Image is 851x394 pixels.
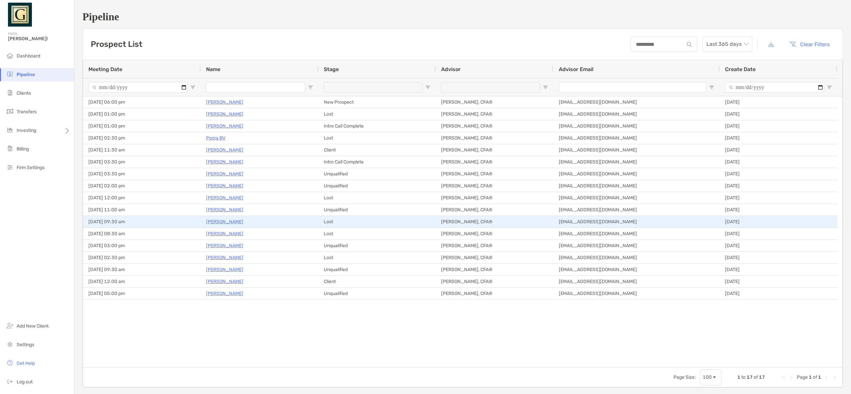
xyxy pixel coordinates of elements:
a: [PERSON_NAME] [206,194,243,202]
div: 100 [703,374,712,380]
div: [EMAIL_ADDRESS][DOMAIN_NAME] [553,288,720,299]
p: [PERSON_NAME] [206,242,243,250]
span: Clients [17,90,31,96]
div: [EMAIL_ADDRESS][DOMAIN_NAME] [553,144,720,156]
a: [PERSON_NAME] [206,146,243,154]
span: Get Help [17,360,35,366]
img: input icon [687,42,692,47]
div: [DATE] [720,168,837,180]
div: [DATE] [720,252,837,263]
div: [DATE] [720,180,837,192]
span: Log out [17,379,33,385]
div: Lost [318,228,436,240]
span: 1 [809,374,812,380]
span: Settings [17,342,34,347]
img: get-help icon [6,359,14,367]
div: [PERSON_NAME], CFA® [436,180,553,192]
div: [DATE] 02:00 pm [83,180,201,192]
div: [DATE] [720,240,837,251]
input: Create Date Filter Input [725,82,824,93]
button: Open Filter Menu [190,85,195,90]
span: Stage [324,66,339,72]
img: clients icon [6,89,14,97]
div: Unqualified [318,204,436,216]
button: Open Filter Menu [308,85,313,90]
div: Unqualified [318,168,436,180]
div: [DATE] 03:00 pm [83,240,201,251]
span: Transfers [17,109,37,115]
img: settings icon [6,340,14,348]
a: [PERSON_NAME] [206,158,243,166]
span: to [741,374,746,380]
a: [PERSON_NAME] [206,277,243,286]
a: [PERSON_NAME] [206,110,243,118]
img: firm-settings icon [6,163,14,171]
div: [DATE] [720,288,837,299]
div: Unqualified [318,264,436,275]
div: [PERSON_NAME], CFA® [436,204,553,216]
div: [DATE] [720,132,837,144]
p: [PERSON_NAME] [206,98,243,106]
img: billing icon [6,145,14,152]
span: 17 [747,374,753,380]
div: [PERSON_NAME], CFA® [436,264,553,275]
div: [DATE] 12:00 pm [83,192,201,204]
div: [DATE] [720,108,837,120]
h3: Prospect List [91,40,142,49]
button: Open Filter Menu [425,85,430,90]
a: [PERSON_NAME] [206,230,243,238]
a: [PERSON_NAME] [206,289,243,298]
div: [PERSON_NAME], CFA® [436,288,553,299]
div: [PERSON_NAME], CFA® [436,144,553,156]
div: First Page [781,375,786,380]
div: [DATE] 01:00 pm [83,120,201,132]
div: [DATE] 09:30 am [83,264,201,275]
div: Lost [318,216,436,228]
div: [PERSON_NAME], CFA® [436,276,553,287]
div: [PERSON_NAME], CFA® [436,252,553,263]
div: Unqualified [318,288,436,299]
span: of [754,374,758,380]
span: 1 [818,374,821,380]
a: [PERSON_NAME] [206,265,243,274]
div: [EMAIL_ADDRESS][DOMAIN_NAME] [553,276,720,287]
div: [DATE] [720,276,837,287]
img: add_new_client icon [6,322,14,330]
div: [EMAIL_ADDRESS][DOMAIN_NAME] [553,108,720,120]
div: Last Page [832,375,837,380]
div: [EMAIL_ADDRESS][DOMAIN_NAME] [553,120,720,132]
div: [EMAIL_ADDRESS][DOMAIN_NAME] [553,204,720,216]
a: [PERSON_NAME] [206,253,243,262]
span: Page [797,374,808,380]
p: [PERSON_NAME] [206,218,243,226]
span: Dashboard [17,53,40,59]
div: [PERSON_NAME], CFA® [436,168,553,180]
div: [PERSON_NAME], CFA® [436,228,553,240]
div: [EMAIL_ADDRESS][DOMAIN_NAME] [553,168,720,180]
div: [EMAIL_ADDRESS][DOMAIN_NAME] [553,180,720,192]
p: [PERSON_NAME] [206,122,243,130]
div: [DATE] [720,204,837,216]
div: Unqualified [318,240,436,251]
div: [EMAIL_ADDRESS][DOMAIN_NAME] [553,96,720,108]
span: 1 [737,374,740,380]
button: Open Filter Menu [709,85,714,90]
img: investing icon [6,126,14,134]
div: [DATE] 11:00 am [83,204,201,216]
div: [EMAIL_ADDRESS][DOMAIN_NAME] [553,264,720,275]
span: Name [206,66,220,72]
div: Page Size: [673,374,696,380]
div: [DATE] 02:30 pm [83,252,201,263]
div: [PERSON_NAME], CFA® [436,216,553,228]
p: [PERSON_NAME] [206,170,243,178]
div: [DATE] 06:00 pm [83,96,201,108]
span: of [813,374,817,380]
div: [EMAIL_ADDRESS][DOMAIN_NAME] [553,240,720,251]
div: [DATE] 01:00 pm [83,108,201,120]
div: [DATE] 02:30 pm [83,132,201,144]
div: Intro Call Complete [318,156,436,168]
div: [DATE] 09:30 am [83,216,201,228]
